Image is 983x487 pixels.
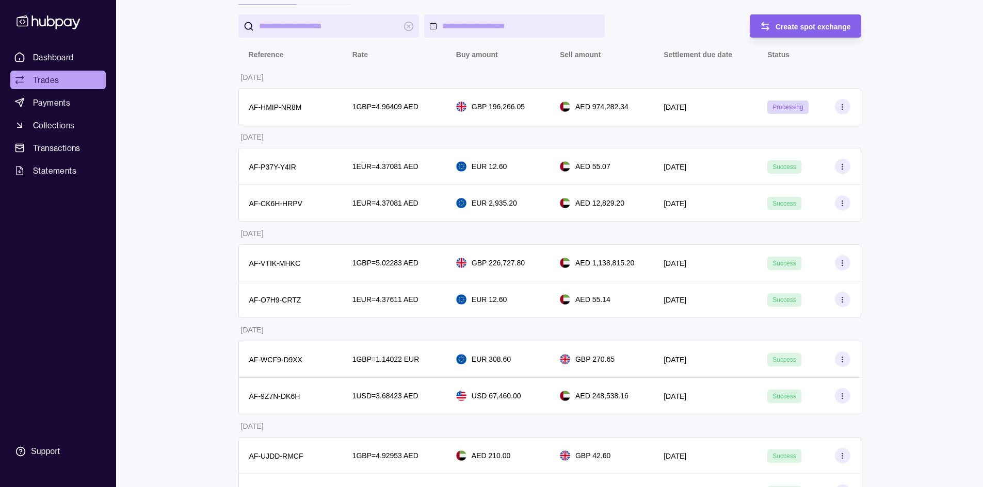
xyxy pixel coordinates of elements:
[472,294,507,305] p: EUR 12.60
[560,161,570,172] img: ae
[249,356,302,364] p: AF-WCF9-D9XX
[664,452,686,460] p: [DATE]
[472,450,511,461] p: AED 210.00
[575,257,634,268] p: AED 1,138,815.20
[352,390,418,401] p: 1 USD = 3.68423 AED
[560,354,570,364] img: gb
[772,296,796,304] span: Success
[664,296,686,304] p: [DATE]
[664,392,686,400] p: [DATE]
[352,101,418,112] p: 1 GBP = 4.96409 AED
[772,104,803,111] span: Processing
[352,294,418,305] p: 1 EUR = 4.37611 AED
[249,51,284,59] p: Reference
[249,296,301,304] p: AF-O7H9-CRTZ
[560,51,601,59] p: Sell amount
[664,163,686,171] p: [DATE]
[33,164,76,177] span: Statements
[472,257,525,268] p: GBP 226,727.80
[575,197,624,209] p: AED 12,829.20
[352,354,420,365] p: 1 GBP = 1.14022 EUR
[31,446,60,457] div: Support
[352,197,418,209] p: 1 EUR = 4.37081 AED
[772,260,796,267] span: Success
[575,294,610,305] p: AED 55.14
[33,74,59,86] span: Trades
[560,198,570,208] img: ae
[472,354,511,365] p: EUR 308.60
[249,199,302,208] p: AF-CK6H-HRPV
[575,101,629,112] p: AED 974,282.34
[772,163,796,171] span: Success
[456,294,466,305] img: eu
[352,161,418,172] p: 1 EUR = 4.37081 AED
[241,326,264,334] p: [DATE]
[10,48,106,66] a: Dashboard
[249,163,296,171] p: AF-P37Y-Y4IR
[575,161,610,172] p: AED 55.07
[776,23,851,31] span: Create spot exchange
[767,51,789,59] p: Status
[472,101,525,112] p: GBP 196,266.05
[249,103,302,111] p: AF-HMIP-NR8M
[249,392,300,400] p: AF-9Z7N-DK6H
[664,259,686,267] p: [DATE]
[560,391,570,401] img: ae
[352,257,418,268] p: 1 GBP = 5.02283 AED
[241,73,264,81] p: [DATE]
[575,354,615,365] p: GBP 270.65
[472,197,517,209] p: EUR 2,935.20
[10,139,106,157] a: Transactions
[560,450,570,461] img: gb
[10,161,106,180] a: Statements
[664,199,686,208] p: [DATE]
[456,391,466,401] img: us
[456,450,466,461] img: ae
[456,161,466,172] img: eu
[772,356,796,363] span: Success
[10,116,106,135] a: Collections
[772,393,796,400] span: Success
[456,258,466,268] img: gb
[249,259,301,267] p: AF-VTIK-MHKC
[33,96,70,109] span: Payments
[575,390,629,401] p: AED 248,538.16
[456,354,466,364] img: eu
[241,133,264,141] p: [DATE]
[664,356,686,364] p: [DATE]
[560,294,570,305] img: ae
[472,161,507,172] p: EUR 12.60
[10,93,106,112] a: Payments
[575,450,610,461] p: GBP 42.60
[33,142,80,154] span: Transactions
[241,229,264,238] p: [DATE]
[352,51,368,59] p: Rate
[456,198,466,208] img: eu
[560,102,570,112] img: ae
[249,452,303,460] p: AF-UJDD-RMCF
[33,51,74,63] span: Dashboard
[241,422,264,430] p: [DATE]
[750,14,861,38] button: Create spot exchange
[560,258,570,268] img: ae
[259,14,398,38] input: search
[456,51,498,59] p: Buy amount
[456,102,466,112] img: gb
[10,71,106,89] a: Trades
[352,450,418,461] p: 1 GBP = 4.92953 AED
[10,441,106,462] a: Support
[772,452,796,460] span: Success
[664,51,732,59] p: Settlement due date
[664,103,686,111] p: [DATE]
[33,119,74,131] span: Collections
[772,200,796,207] span: Success
[472,390,521,401] p: USD 67,460.00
